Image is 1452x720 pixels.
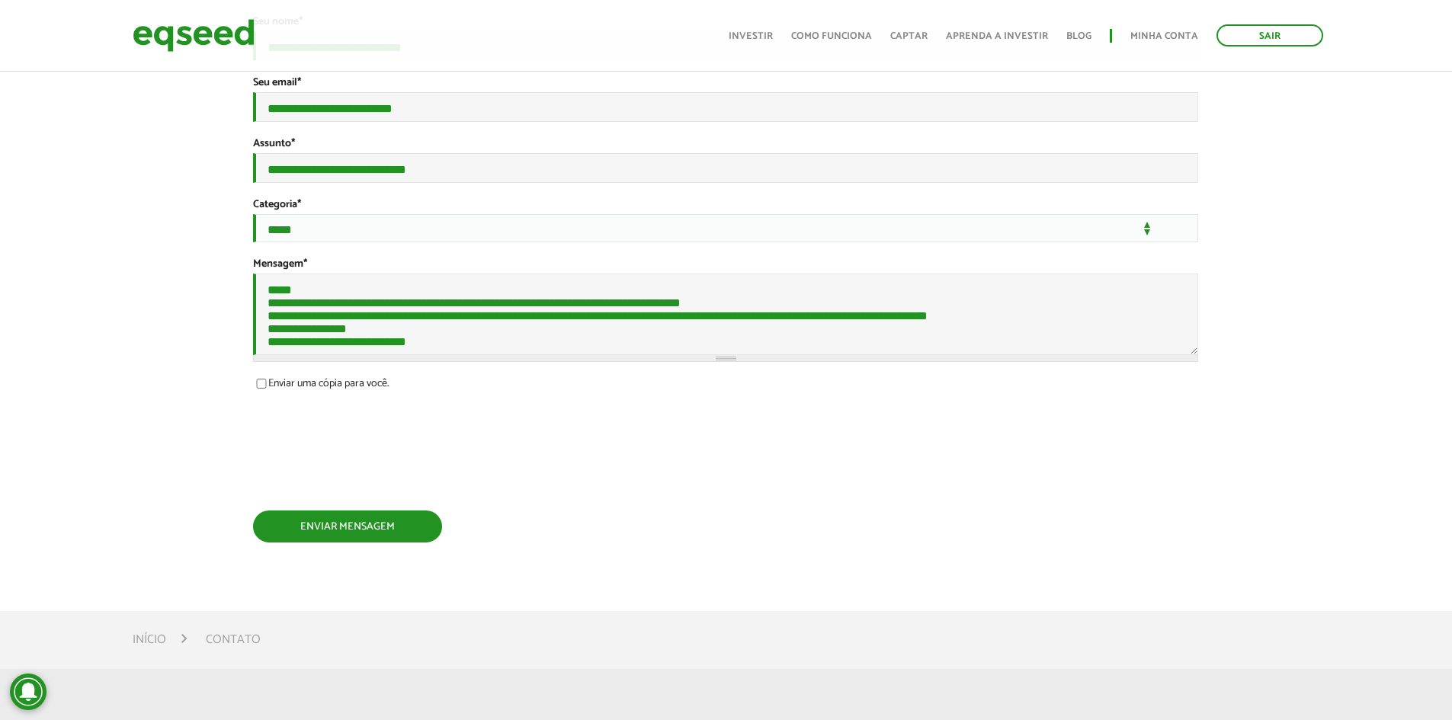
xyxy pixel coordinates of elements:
[1066,31,1091,41] a: Blog
[206,629,261,650] li: Contato
[253,417,485,476] iframe: reCAPTCHA
[729,31,773,41] a: Investir
[1130,31,1198,41] a: Minha conta
[291,135,295,152] span: Este campo é obrigatório.
[297,196,301,213] span: Este campo é obrigatório.
[303,255,307,273] span: Este campo é obrigatório.
[297,74,301,91] span: Este campo é obrigatório.
[253,379,389,394] label: Enviar uma cópia para você.
[946,31,1048,41] a: Aprenda a investir
[253,510,442,542] button: Enviar mensagem
[791,31,872,41] a: Como funciona
[253,139,295,149] label: Assunto
[133,634,166,646] a: Início
[1216,24,1323,46] a: Sair
[133,15,255,56] img: EqSeed
[253,259,307,270] label: Mensagem
[253,78,301,88] label: Seu email
[253,200,301,210] label: Categoria
[890,31,928,41] a: Captar
[248,379,275,389] input: Enviar uma cópia para você.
